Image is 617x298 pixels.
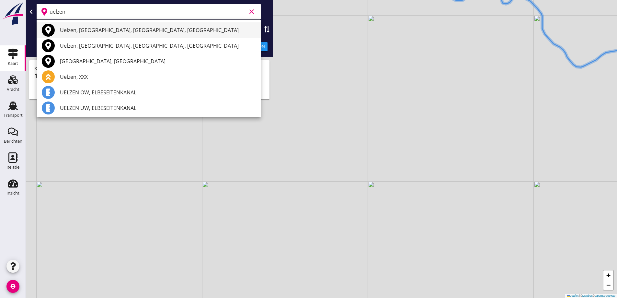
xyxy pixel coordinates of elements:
[60,42,256,50] div: Uelzen, [GEOGRAPHIC_DATA], [GEOGRAPHIC_DATA], [GEOGRAPHIC_DATA]
[4,139,22,143] div: Berichten
[1,2,25,26] img: logo-small.a267ee39.svg
[34,72,38,79] strong: 1
[60,57,256,65] div: [GEOGRAPHIC_DATA], [GEOGRAPHIC_DATA]
[4,113,23,117] div: Transport
[6,280,19,293] i: account_circle
[60,89,256,96] div: UELZEN OW, ELBESEITENKANAL
[6,191,19,195] div: Inzicht
[606,271,611,279] span: +
[60,73,256,81] div: Uelzen, XXX
[595,294,615,297] a: OpenStreetMap
[567,294,578,297] a: Leaflet
[8,61,18,66] div: Kaart
[7,87,19,91] div: Vracht
[248,8,256,16] i: clear
[60,104,256,112] div: UELZEN UW, ELBESEITENKANAL
[565,294,617,298] div: © ©
[34,71,264,80] div: dagen uur (263 km)
[606,281,611,289] span: −
[603,270,613,280] a: Zoom in
[582,294,593,297] a: Mapbox
[50,6,246,17] input: Vertrekpunt
[603,280,613,290] a: Zoom out
[34,66,55,71] strong: Route type
[6,165,19,169] div: Relatie
[579,294,580,297] span: |
[60,26,256,34] div: Uelzen, [GEOGRAPHIC_DATA], [GEOGRAPHIC_DATA], [GEOGRAPHIC_DATA]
